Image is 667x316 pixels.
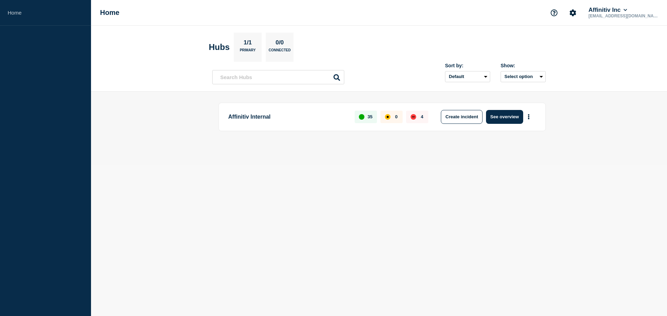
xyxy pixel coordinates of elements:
div: affected [385,114,390,120]
select: Sort by [445,71,490,82]
div: Show: [501,63,546,68]
button: More actions [524,110,533,123]
h1: Home [100,9,120,17]
button: Support [547,6,561,20]
button: Create incident [441,110,483,124]
input: Search Hubs [212,70,344,84]
div: down [411,114,416,120]
p: Affinitiv Internal [228,110,347,124]
h2: Hubs [209,42,230,52]
p: 4 [421,114,423,119]
button: Account settings [566,6,580,20]
button: See overview [486,110,523,124]
div: Sort by: [445,63,490,68]
p: 35 [368,114,372,119]
p: 0/0 [273,39,287,48]
p: 1/1 [241,39,255,48]
p: [EMAIL_ADDRESS][DOMAIN_NAME] [587,14,659,18]
button: Affinitiv Inc [587,7,628,14]
div: up [359,114,364,120]
button: Select option [501,71,546,82]
p: Connected [269,48,290,55]
p: 0 [395,114,397,119]
p: Primary [240,48,256,55]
